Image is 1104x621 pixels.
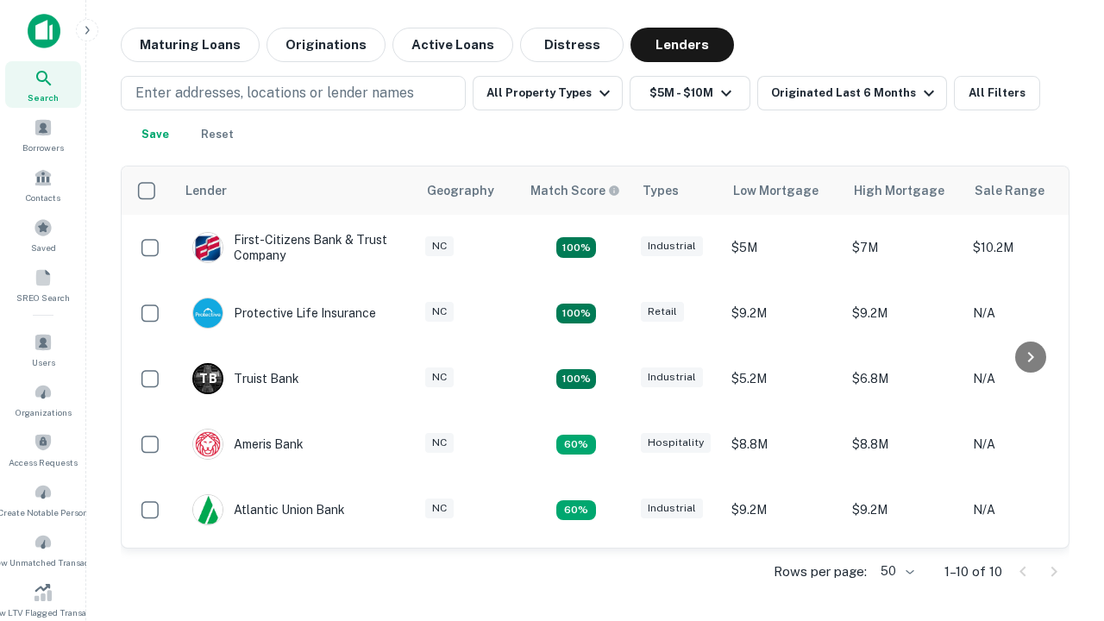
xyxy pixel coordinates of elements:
[135,83,414,103] p: Enter addresses, locations or lender names
[121,76,466,110] button: Enter addresses, locations or lender names
[643,180,679,201] div: Types
[392,28,513,62] button: Active Loans
[844,477,964,543] td: $9.2M
[193,430,223,459] img: picture
[723,411,844,477] td: $8.8M
[641,302,684,322] div: Retail
[28,91,59,104] span: Search
[771,83,939,103] div: Originated Last 6 Months
[425,236,454,256] div: NC
[427,180,494,201] div: Geography
[556,435,596,455] div: Matching Properties: 1, hasApolloMatch: undefined
[5,526,81,573] a: Review Unmatched Transactions
[844,166,964,215] th: High Mortgage
[199,370,216,388] p: T B
[630,28,734,62] button: Lenders
[641,433,711,453] div: Hospitality
[733,180,819,201] div: Low Mortgage
[121,28,260,62] button: Maturing Loans
[193,298,223,328] img: picture
[425,499,454,518] div: NC
[22,141,64,154] span: Borrowers
[723,543,844,608] td: $6.3M
[723,215,844,280] td: $5M
[31,241,56,254] span: Saved
[774,561,867,582] p: Rows per page:
[757,76,947,110] button: Originated Last 6 Months
[844,543,964,608] td: $6.3M
[630,76,750,110] button: $5M - $10M
[944,561,1002,582] p: 1–10 of 10
[185,180,227,201] div: Lender
[192,429,304,460] div: Ameris Bank
[9,455,78,469] span: Access Requests
[854,180,944,201] div: High Mortgage
[641,236,703,256] div: Industrial
[723,477,844,543] td: $9.2M
[5,426,81,473] a: Access Requests
[193,233,223,262] img: picture
[556,237,596,258] div: Matching Properties: 2, hasApolloMatch: undefined
[723,346,844,411] td: $5.2M
[874,559,917,584] div: 50
[26,191,60,204] span: Contacts
[641,499,703,518] div: Industrial
[267,28,386,62] button: Originations
[128,117,183,152] button: Save your search to get updates of matches that match your search criteria.
[5,111,81,158] a: Borrowers
[556,304,596,324] div: Matching Properties: 2, hasApolloMatch: undefined
[28,14,60,48] img: capitalize-icon.png
[425,433,454,453] div: NC
[5,161,81,208] a: Contacts
[417,166,520,215] th: Geography
[520,28,624,62] button: Distress
[5,261,81,308] a: SREO Search
[192,298,376,329] div: Protective Life Insurance
[192,494,345,525] div: Atlantic Union Bank
[192,232,399,263] div: First-citizens Bank & Trust Company
[723,280,844,346] td: $9.2M
[5,376,81,423] a: Organizations
[5,61,81,108] a: Search
[520,166,632,215] th: Capitalize uses an advanced AI algorithm to match your search with the best lender. The match sco...
[5,476,81,523] a: Create Notable Person
[175,166,417,215] th: Lender
[530,181,620,200] div: Capitalize uses an advanced AI algorithm to match your search with the best lender. The match sco...
[844,215,964,280] td: $7M
[32,355,55,369] span: Users
[16,405,72,419] span: Organizations
[16,291,70,304] span: SREO Search
[193,495,223,524] img: picture
[556,500,596,521] div: Matching Properties: 1, hasApolloMatch: undefined
[425,367,454,387] div: NC
[723,166,844,215] th: Low Mortgage
[844,411,964,477] td: $8.8M
[5,326,81,373] a: Users
[632,166,723,215] th: Types
[1018,428,1104,511] iframe: Chat Widget
[844,280,964,346] td: $9.2M
[473,76,623,110] button: All Property Types
[190,117,245,152] button: Reset
[954,76,1040,110] button: All Filters
[192,363,299,394] div: Truist Bank
[844,346,964,411] td: $6.8M
[641,367,703,387] div: Industrial
[975,180,1044,201] div: Sale Range
[530,181,617,200] h6: Match Score
[425,302,454,322] div: NC
[556,369,596,390] div: Matching Properties: 3, hasApolloMatch: undefined
[5,211,81,258] a: Saved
